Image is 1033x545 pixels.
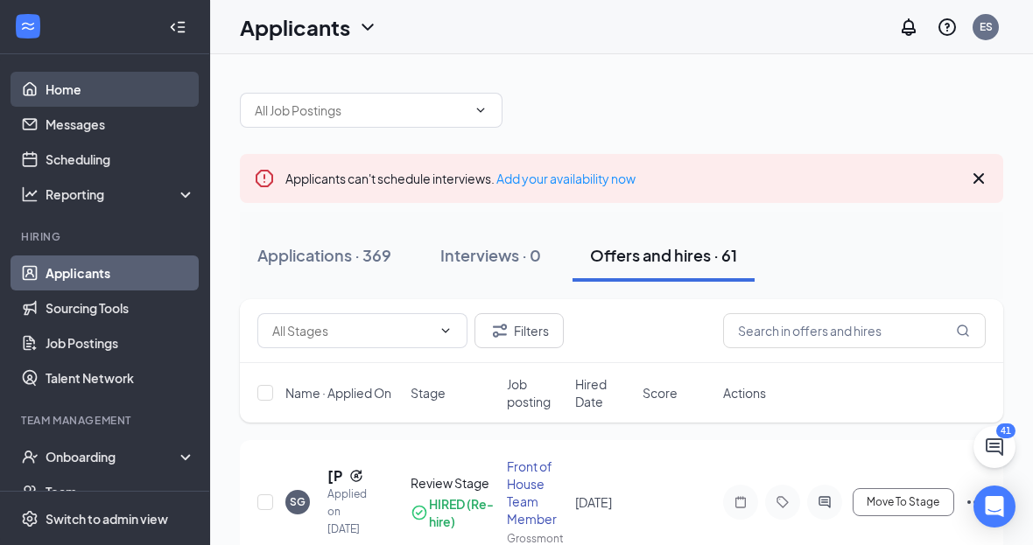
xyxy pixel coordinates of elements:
span: Name · Applied On [285,384,391,402]
span: Hired Date [575,375,632,410]
svg: CheckmarkCircle [411,504,428,521]
span: Stage [411,384,446,402]
svg: ChatActive [984,437,1005,458]
svg: Reapply [349,469,363,483]
div: Onboarding [46,448,180,465]
svg: Cross [968,168,989,189]
div: Hiring [21,229,192,244]
div: Offers and hires · 61 [590,244,737,266]
div: Team Management [21,413,192,428]
span: Job posting [507,375,564,410]
a: Sourcing Tools [46,290,195,325]
svg: ChevronDown [474,103,488,117]
a: Team [46,474,195,509]
a: Add your availability now [496,171,636,186]
div: Applications · 369 [257,244,391,266]
a: Job Postings [46,325,195,360]
svg: Filter [489,320,510,341]
svg: Ellipses [965,492,986,513]
a: Applicants [46,255,195,290]
div: Open Intercom Messenger [973,486,1015,528]
svg: Note [730,495,751,509]
h1: Applicants [240,12,350,42]
div: ES [980,19,993,34]
div: Interviews · 0 [440,244,541,266]
span: [DATE] [575,494,612,510]
div: HIRED (Re-hire) [429,495,496,530]
svg: WorkstreamLogo [19,17,37,35]
svg: Collapse [169,18,186,36]
svg: UserCheck [21,448,39,465]
svg: ActiveChat [814,495,835,509]
button: Move To Stage [853,488,954,516]
span: Move To Stage [867,496,939,508]
div: SG [290,494,306,509]
input: All Job Postings [255,101,467,120]
input: Search in offers and hires [723,313,986,348]
div: Applied on [DATE] [327,486,363,538]
a: Scheduling [46,142,195,177]
svg: Tag [772,495,793,509]
span: Score [643,384,678,402]
button: Filter Filters [474,313,564,348]
div: Reporting [46,185,196,203]
svg: QuestionInfo [937,17,958,38]
input: All Stages [272,321,432,340]
svg: ChevronDown [439,324,453,338]
svg: Settings [21,510,39,528]
button: ChatActive [973,426,1015,468]
div: Front of House Team Member [507,458,564,528]
div: 41 [996,423,1015,438]
svg: Analysis [21,185,39,203]
a: Messages [46,107,195,142]
a: Talent Network [46,360,195,395]
h5: [PERSON_NAME] [327,466,342,486]
div: Review Stage [411,474,496,492]
span: Applicants can't schedule interviews. [285,171,636,186]
svg: ChevronDown [357,17,378,38]
svg: MagnifyingGlass [956,324,970,338]
svg: Notifications [898,17,919,38]
svg: Error [254,168,275,189]
a: Home [46,72,195,107]
span: Actions [723,384,766,402]
div: Switch to admin view [46,510,168,528]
